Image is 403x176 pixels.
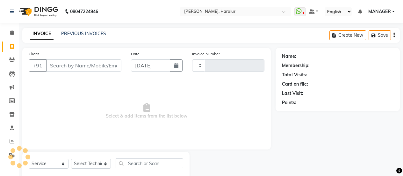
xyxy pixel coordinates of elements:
[29,51,39,57] label: Client
[70,3,98,20] b: 08047224946
[116,158,183,168] input: Search or Scan
[29,59,47,72] button: +91
[131,51,140,57] label: Date
[282,99,296,106] div: Points:
[16,3,60,20] img: logo
[282,81,308,88] div: Card on file:
[46,59,121,72] input: Search by Name/Mobile/Email/Code
[282,90,303,97] div: Last Visit:
[282,53,296,60] div: Name:
[282,72,307,78] div: Total Visits:
[329,30,366,40] button: Create New
[29,79,264,143] span: Select & add items from the list below
[282,62,310,69] div: Membership:
[30,28,54,40] a: INVOICE
[192,51,220,57] label: Invoice Number
[61,31,106,36] a: PREVIOUS INVOICES
[369,30,391,40] button: Save
[368,8,391,15] span: MANAGER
